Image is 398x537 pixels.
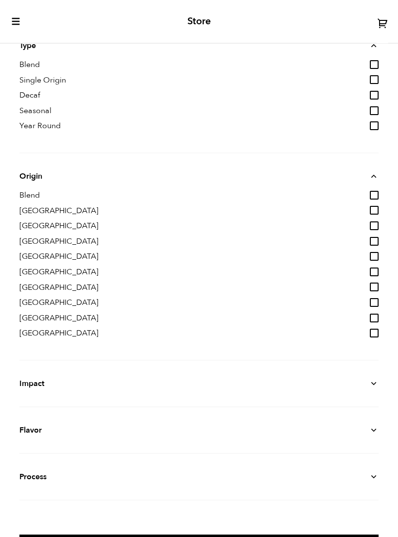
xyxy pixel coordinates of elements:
span: [GEOGRAPHIC_DATA] [19,206,99,217]
input: Seasonal [370,106,379,115]
input: Decaf [370,91,379,100]
input: [GEOGRAPHIC_DATA] [370,206,379,215]
span: Year Round [19,121,61,132]
span: [GEOGRAPHIC_DATA] [19,313,99,324]
input: Year Round [370,121,379,130]
summary: Type [19,40,379,51]
input: Blend [370,191,379,200]
input: Single Origin [370,75,379,84]
h2: Store [187,16,211,27]
span: [GEOGRAPHIC_DATA] [19,221,99,232]
strong: Impact [19,378,44,389]
summary: Process [19,471,379,483]
strong: Flavor [19,424,42,436]
button: toggle-mobile-menu [10,17,21,26]
span: [GEOGRAPHIC_DATA] [19,298,99,308]
span: Blend [19,190,40,201]
input: [GEOGRAPHIC_DATA] [370,221,379,230]
summary: Origin [19,170,379,182]
input: [GEOGRAPHIC_DATA] [370,298,379,307]
input: [GEOGRAPHIC_DATA] [370,252,379,261]
input: [GEOGRAPHIC_DATA] [370,237,379,246]
input: Blend [370,60,379,69]
span: Decaf [19,90,40,101]
span: Blend [19,60,40,70]
span: [GEOGRAPHIC_DATA] [19,328,99,339]
strong: Process [19,471,47,483]
summary: Impact [19,378,379,389]
span: Seasonal [19,106,51,117]
summary: Flavor [19,424,379,436]
strong: Type [19,40,36,51]
input: [GEOGRAPHIC_DATA] [370,268,379,276]
span: [GEOGRAPHIC_DATA] [19,252,99,262]
strong: Origin [19,170,42,182]
input: [GEOGRAPHIC_DATA] [370,329,379,337]
span: [GEOGRAPHIC_DATA] [19,283,99,293]
span: Single Origin [19,75,66,86]
input: [GEOGRAPHIC_DATA] [370,314,379,322]
span: [GEOGRAPHIC_DATA] [19,267,99,278]
input: [GEOGRAPHIC_DATA] [370,283,379,291]
span: [GEOGRAPHIC_DATA] [19,236,99,247]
